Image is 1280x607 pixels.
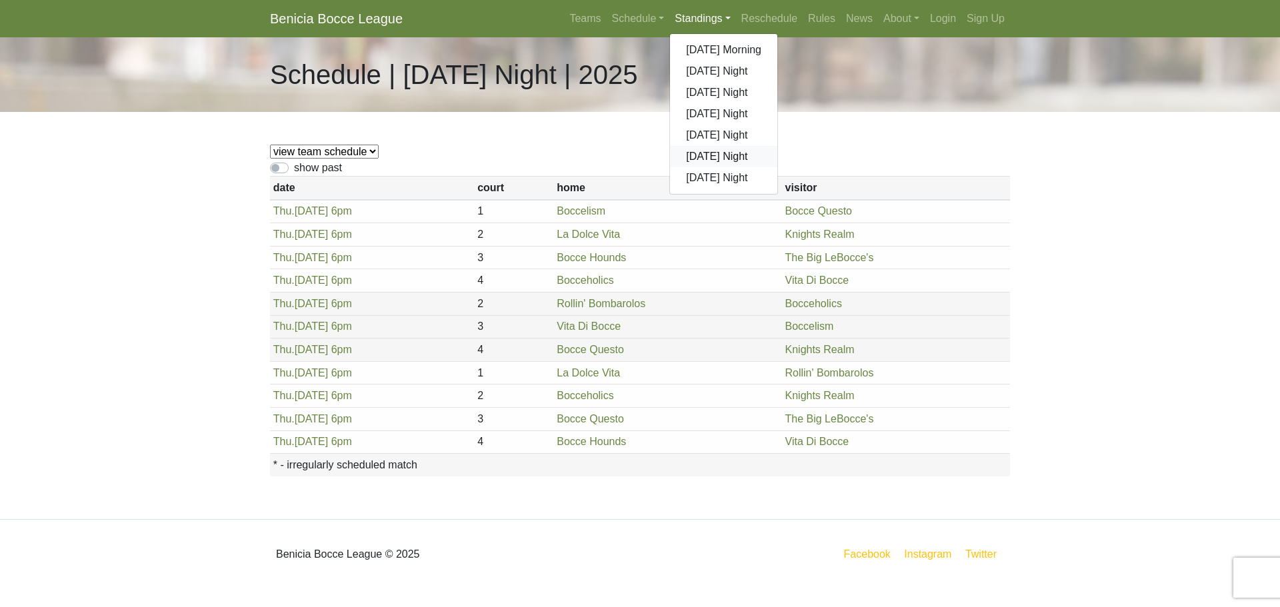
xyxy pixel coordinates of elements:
a: Knights Realm [785,229,855,240]
a: Thu.[DATE] 6pm [273,298,352,309]
td: 3 [474,315,553,338]
th: date [270,177,474,200]
div: Benicia Bocce League © 2025 [260,530,640,578]
a: Twitter [963,546,1007,562]
a: The Big LeBocce's [785,413,874,424]
a: Bocceholics [557,390,613,401]
a: Thu.[DATE] 6pm [273,390,352,401]
th: * - irregularly scheduled match [270,454,1010,476]
a: Thu.[DATE] 6pm [273,252,352,263]
a: Boccelism [785,320,834,332]
a: Thu.[DATE] 6pm [273,413,352,424]
a: Thu.[DATE] 6pm [273,367,352,378]
span: Thu. [273,205,295,217]
a: [DATE] Night [670,103,777,125]
span: Thu. [273,367,295,378]
label: show past [294,160,342,176]
span: Thu. [273,344,295,355]
td: 1 [474,200,553,223]
a: Bocce Questo [785,205,853,217]
a: Rollin' Bombarolos [557,298,645,309]
span: Thu. [273,229,295,240]
span: Thu. [273,298,295,309]
a: Thu.[DATE] 6pm [273,344,352,355]
a: Vita Di Bocce [557,320,621,332]
a: Thu.[DATE] 6pm [273,229,352,240]
td: 2 [474,223,553,247]
a: Boccelism [557,205,605,217]
span: Thu. [273,275,295,286]
td: 3 [474,246,553,269]
th: visitor [782,177,1010,200]
a: Rollin' Bombarolos [785,367,874,378]
a: Teams [564,5,606,32]
a: [DATE] Night [670,61,777,82]
a: Bocce Hounds [557,252,626,263]
a: Bocce Hounds [557,436,626,447]
a: Knights Realm [785,390,855,401]
a: Facebook [841,546,893,562]
a: Thu.[DATE] 6pm [273,436,352,447]
a: Bocce Questo [557,413,624,424]
span: Thu. [273,390,295,401]
td: 4 [474,430,553,454]
a: Instagram [901,546,954,562]
a: The Big LeBocce's [785,252,874,263]
a: Thu.[DATE] 6pm [273,205,352,217]
a: Schedule [607,5,670,32]
a: [DATE] Night [670,125,777,146]
a: [DATE] Night [670,167,777,189]
td: 4 [474,338,553,362]
a: Thu.[DATE] 6pm [273,275,352,286]
a: [DATE] Morning [670,39,777,61]
a: La Dolce Vita [557,229,620,240]
a: Vita Di Bocce [785,436,849,447]
td: 3 [474,407,553,430]
td: 2 [474,292,553,315]
td: 2 [474,384,553,408]
th: court [474,177,553,200]
a: [DATE] Night [670,146,777,167]
div: Standings [669,33,778,195]
span: Thu. [273,252,295,263]
h1: Schedule | [DATE] Night | 2025 [270,59,637,91]
a: Knights Realm [785,344,855,355]
span: Thu. [273,320,295,332]
a: News [841,5,878,32]
a: Reschedule [736,5,803,32]
td: 4 [474,269,553,293]
td: 1 [474,361,553,384]
a: About [878,5,925,32]
span: Thu. [273,436,295,447]
a: Standings [669,5,735,32]
a: Vita Di Bocce [785,275,849,286]
a: Bocceholics [785,298,842,309]
span: Thu. [273,413,295,424]
a: Login [925,5,961,32]
a: Sign Up [961,5,1010,32]
a: [DATE] Night [670,82,777,103]
a: Bocceholics [557,275,613,286]
a: Benicia Bocce League [270,5,403,32]
a: Rules [803,5,841,32]
a: Thu.[DATE] 6pm [273,320,352,332]
a: La Dolce Vita [557,367,620,378]
th: home [553,177,781,200]
a: Bocce Questo [557,344,624,355]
